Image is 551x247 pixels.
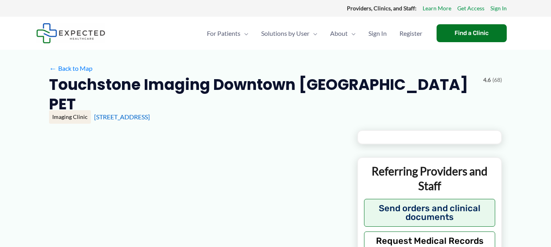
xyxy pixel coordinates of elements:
span: Sign In [368,19,387,47]
span: (68) [492,75,502,85]
span: 4.6 [483,75,491,85]
a: Learn More [423,3,451,14]
a: Solutions by UserMenu Toggle [255,19,324,47]
p: Referring Providers and Staff [364,164,495,193]
strong: Providers, Clinics, and Staff: [347,5,417,12]
a: For PatientsMenu Toggle [201,19,255,47]
a: Sign In [362,19,393,47]
a: [STREET_ADDRESS] [94,113,150,121]
span: Menu Toggle [309,19,317,47]
h2: Touchstone Imaging Downtown [GEOGRAPHIC_DATA] PET [49,75,477,114]
span: Menu Toggle [348,19,356,47]
span: Solutions by User [261,19,309,47]
img: Expected Healthcare Logo - side, dark font, small [36,23,105,43]
a: Register [393,19,429,47]
a: Get Access [457,3,484,14]
a: ←Back to Map [49,62,92,74]
a: Sign In [490,3,507,14]
span: ← [49,64,57,72]
a: AboutMenu Toggle [324,19,362,47]
div: Imaging Clinic [49,110,91,124]
span: Register [399,19,422,47]
nav: Primary Site Navigation [201,19,429,47]
a: Find a Clinic [437,24,507,42]
button: Send orders and clinical documents [364,199,495,227]
span: Menu Toggle [240,19,248,47]
span: About [330,19,348,47]
span: For Patients [207,19,240,47]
